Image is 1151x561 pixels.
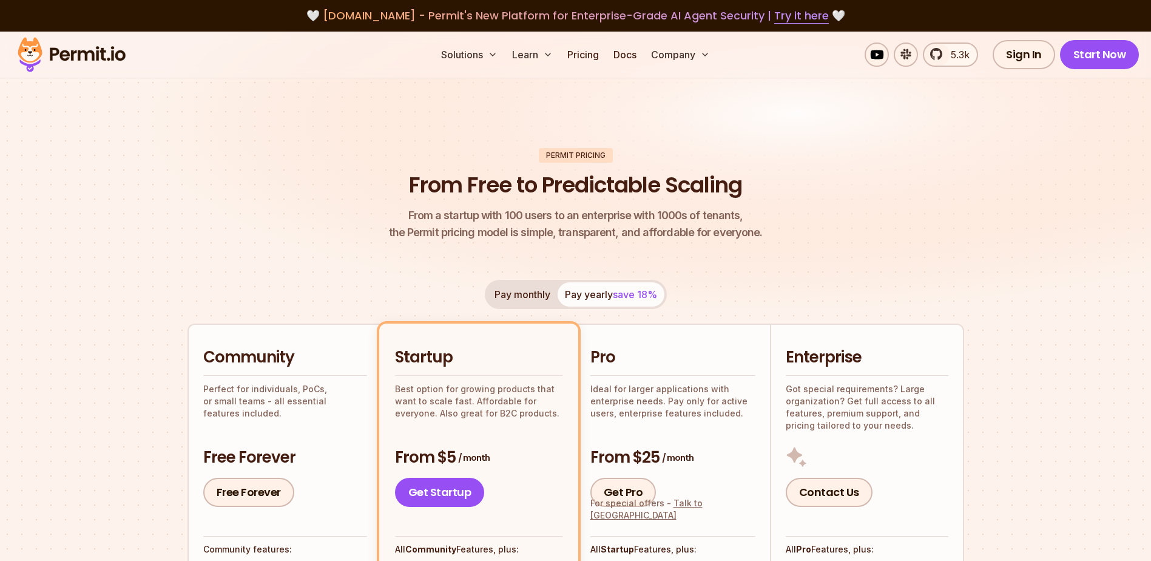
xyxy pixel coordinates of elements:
[1060,40,1139,69] a: Start Now
[609,42,641,67] a: Docs
[993,40,1055,69] a: Sign In
[395,347,562,369] h2: Startup
[29,7,1122,24] div: 🤍 🤍
[436,42,502,67] button: Solutions
[323,8,829,23] span: [DOMAIN_NAME] - Permit's New Platform for Enterprise-Grade AI Agent Security |
[786,478,873,507] a: Contact Us
[395,543,562,556] h4: All Features, plus:
[923,42,978,67] a: 5.3k
[203,543,367,556] h4: Community features:
[590,478,657,507] a: Get Pro
[562,42,604,67] a: Pricing
[590,347,755,369] h2: Pro
[590,383,755,420] p: Ideal for larger applications with enterprise needs. Pay only for active users, enterprise featur...
[487,282,558,307] button: Pay monthly
[395,478,485,507] a: Get Startup
[539,148,613,163] div: Permit Pricing
[590,497,755,522] div: For special offers -
[590,447,755,469] h3: From $25
[590,543,755,556] h4: All Features, plus:
[646,42,715,67] button: Company
[774,8,829,24] a: Try it here
[507,42,558,67] button: Learn
[662,452,694,464] span: / month
[389,207,763,224] span: From a startup with 100 users to an enterprise with 1000s of tenants,
[943,47,970,62] span: 5.3k
[203,347,367,369] h2: Community
[601,544,634,554] strong: Startup
[409,170,742,200] h1: From Free to Predictable Scaling
[203,383,367,420] p: Perfect for individuals, PoCs, or small teams - all essential features included.
[395,383,562,420] p: Best option for growing products that want to scale fast. Affordable for everyone. Also great for...
[458,452,490,464] span: / month
[786,347,948,369] h2: Enterprise
[389,207,763,241] p: the Permit pricing model is simple, transparent, and affordable for everyone.
[203,447,367,469] h3: Free Forever
[203,478,294,507] a: Free Forever
[395,447,562,469] h3: From $5
[405,544,456,554] strong: Community
[786,543,948,556] h4: All Features, plus:
[12,34,131,75] img: Permit logo
[786,383,948,432] p: Got special requirements? Large organization? Get full access to all features, premium support, a...
[796,544,811,554] strong: Pro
